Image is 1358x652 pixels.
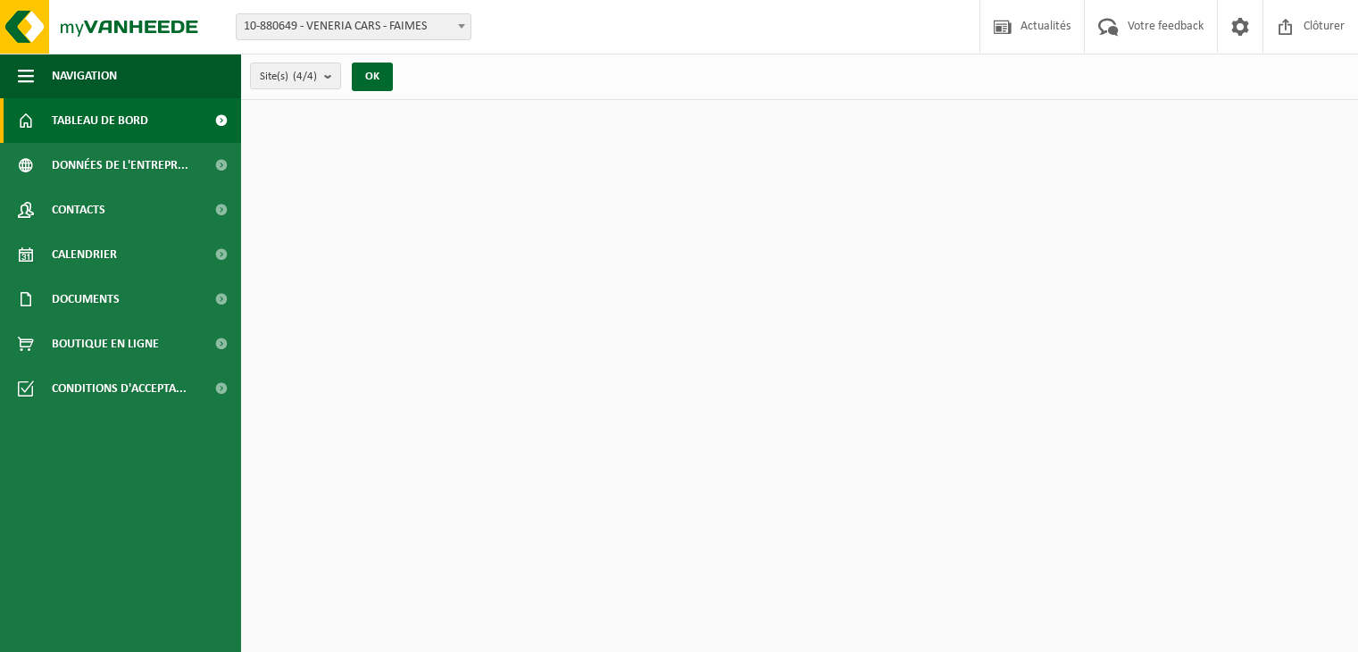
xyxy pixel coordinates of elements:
[52,366,187,411] span: Conditions d'accepta...
[237,14,471,39] span: 10-880649 - VENERIA CARS - FAIMES
[52,232,117,277] span: Calendrier
[52,322,159,366] span: Boutique en ligne
[52,98,148,143] span: Tableau de bord
[260,63,317,90] span: Site(s)
[52,277,120,322] span: Documents
[52,54,117,98] span: Navigation
[293,71,317,82] count: (4/4)
[250,63,341,89] button: Site(s)(4/4)
[52,143,188,188] span: Données de l'entrepr...
[352,63,393,91] button: OK
[52,188,105,232] span: Contacts
[236,13,471,40] span: 10-880649 - VENERIA CARS - FAIMES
